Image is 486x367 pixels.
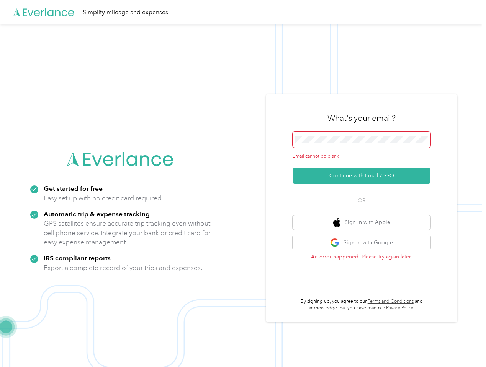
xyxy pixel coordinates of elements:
[293,235,430,250] button: google logoSign in with Google
[44,219,211,247] p: GPS satellites ensure accurate trip tracking even without cell phone service. Integrate your bank...
[44,193,162,203] p: Easy set up with no credit card required
[293,298,430,312] p: By signing up, you agree to our and acknowledge that you have read our .
[293,153,430,160] div: Email cannot be blank
[83,8,168,17] div: Simplify mileage and expenses
[293,215,430,230] button: apple logoSign in with Apple
[44,184,103,192] strong: Get started for free
[44,263,202,273] p: Export a complete record of your trips and expenses.
[386,305,413,311] a: Privacy Policy
[293,253,430,261] p: An error happened. Please try again later.
[44,254,111,262] strong: IRS compliant reports
[330,238,340,247] img: google logo
[293,168,430,184] button: Continue with Email / SSO
[368,299,414,304] a: Terms and Conditions
[348,196,375,205] span: OR
[327,113,396,123] h3: What's your email?
[333,218,341,227] img: apple logo
[44,210,150,218] strong: Automatic trip & expense tracking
